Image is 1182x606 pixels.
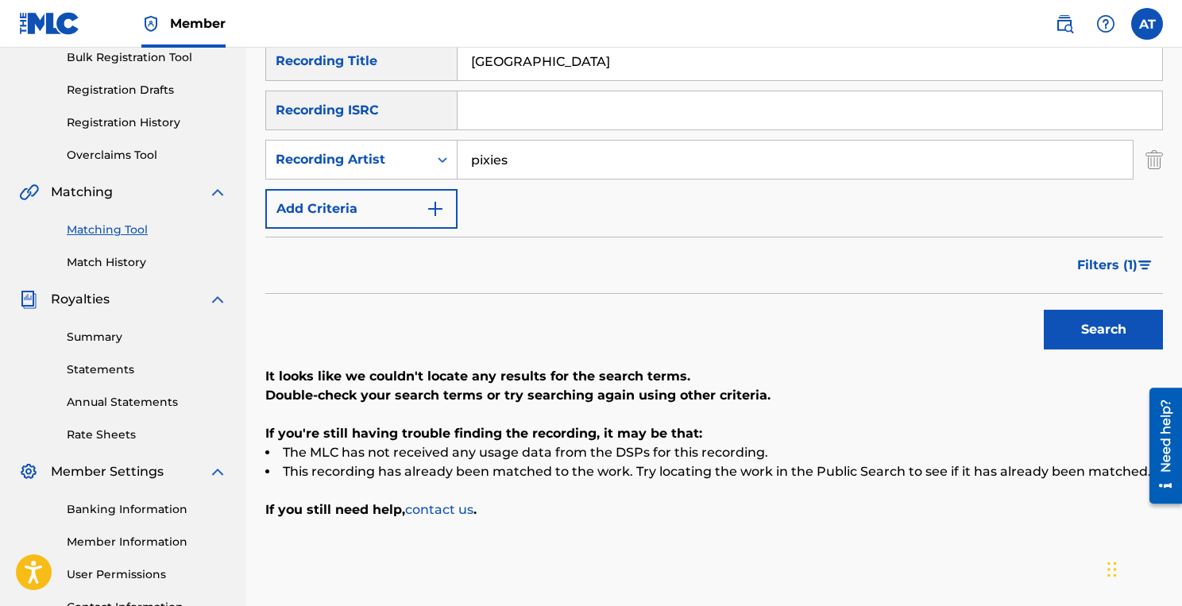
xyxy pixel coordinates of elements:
[67,254,227,271] a: Match History
[67,501,227,518] a: Banking Information
[1103,530,1182,606] iframe: Chat Widget
[265,41,1163,357] form: Search Form
[1107,546,1117,593] div: Drag
[19,290,38,309] img: Royalties
[1138,382,1182,510] iframe: Resource Center
[1055,14,1074,33] img: search
[265,386,1163,405] p: Double-check your search terms or try searching again using other criteria.
[1131,8,1163,40] div: User Menu
[276,150,419,169] div: Recording Artist
[19,12,80,35] img: MLC Logo
[265,500,1163,519] p: If you still need help, .
[265,189,458,229] button: Add Criteria
[67,82,227,98] a: Registration Drafts
[67,329,227,345] a: Summary
[1145,140,1163,179] img: Delete Criterion
[51,290,110,309] span: Royalties
[67,49,227,66] a: Bulk Registration Tool
[67,222,227,238] a: Matching Tool
[265,462,1163,481] li: This recording has already been matched to the work. Try locating the work in the Public Search t...
[141,14,160,33] img: Top Rightsholder
[67,566,227,583] a: User Permissions
[67,147,227,164] a: Overclaims Tool
[19,183,39,202] img: Matching
[67,114,227,131] a: Registration History
[67,534,227,550] a: Member Information
[208,290,227,309] img: expand
[1049,8,1080,40] a: Public Search
[1044,310,1163,349] button: Search
[67,361,227,378] a: Statements
[67,394,227,411] a: Annual Statements
[51,183,113,202] span: Matching
[67,427,227,443] a: Rate Sheets
[1077,256,1138,275] span: Filters ( 1 )
[1068,245,1163,285] button: Filters (1)
[426,199,445,218] img: 9d2ae6d4665cec9f34b9.svg
[208,183,227,202] img: expand
[265,367,1163,386] p: It looks like we couldn't locate any results for the search terms.
[1090,8,1122,40] div: Help
[405,502,473,517] a: contact us
[208,462,227,481] img: expand
[1096,14,1115,33] img: help
[265,443,1163,462] li: The MLC has not received any usage data from the DSPs for this recording.
[170,14,226,33] span: Member
[51,462,164,481] span: Member Settings
[1138,261,1152,270] img: filter
[265,424,1163,443] p: If you're still having trouble finding the recording, it may be that:
[19,462,38,481] img: Member Settings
